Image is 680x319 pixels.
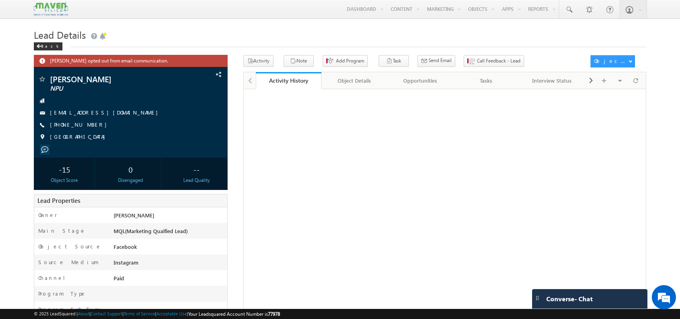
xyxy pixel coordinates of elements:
a: Acceptable Use [156,311,187,316]
a: Object Details [321,72,388,89]
span: Add Program [336,57,364,65]
span: Send Email [429,57,452,64]
div: Facebook [112,243,227,254]
div: 0 [102,162,159,177]
button: Object Actions [591,55,635,67]
button: Note [284,55,314,67]
a: Opportunities [388,72,454,89]
a: Terms of Service [124,311,155,316]
div: Interview Status [526,76,578,85]
label: Owner [38,211,57,219]
label: Source Medium [38,259,99,266]
div: Opportunities [394,76,446,85]
img: Custom Logo [34,2,68,16]
div: Disengaged [102,177,159,184]
label: Main Stage [38,227,86,234]
span: [PERSON_NAME] opted out from email communication. [50,57,198,64]
a: About [78,311,89,316]
span: Converse - Chat [546,295,593,302]
span: [GEOGRAPHIC_DATA] [50,133,109,141]
span: Your Leadsquared Account Number is [188,311,280,317]
div: Activity History [262,77,316,84]
span: © 2025 LeadSquared | | | | | [34,310,280,318]
button: Call Feedback - Lead [464,55,524,67]
div: Paid [112,274,227,286]
label: Program Type [38,290,86,297]
a: Back [34,42,66,49]
span: 77978 [268,311,280,317]
div: -15 [36,162,93,177]
span: [EMAIL_ADDRESS][DOMAIN_NAME] [50,109,162,117]
label: Channel [38,274,71,281]
span: [PHONE_NUMBER] [50,121,111,129]
label: Program SubType [38,306,102,313]
a: Interview Status [519,72,585,89]
label: Object Source [38,243,102,250]
img: carter-drag [534,295,541,301]
button: Activity [243,55,274,67]
span: [PERSON_NAME] [50,75,170,83]
a: Activity History [256,72,322,89]
span: Lead Properties [37,196,80,204]
span: Call Feedback - Lead [477,57,520,65]
div: -- [168,162,225,177]
div: Lead Quality [168,177,225,184]
div: Object Details [328,76,380,85]
div: Object Actions [594,57,628,65]
div: Instagram [112,259,227,270]
div: MQL(Marketing Quaified Lead) [112,227,227,238]
span: [PERSON_NAME] [114,212,154,219]
span: NPU [50,85,170,93]
div: Back [34,42,62,50]
button: Send Email [417,55,455,67]
button: Add Program [323,55,368,67]
div: Object Score [36,177,93,184]
a: Contact Support [91,311,122,316]
div: Tasks [460,76,512,85]
button: Task [379,55,409,67]
span: Lead Details [34,28,86,41]
a: Tasks [453,72,519,89]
